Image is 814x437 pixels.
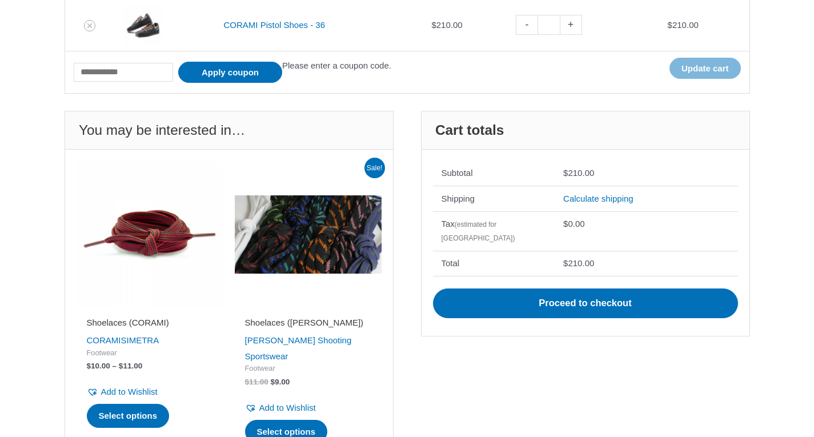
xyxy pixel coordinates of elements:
span: Footwear [245,364,371,374]
a: Add to Wishlist [245,400,316,416]
bdi: 210.00 [563,168,594,178]
span: $ [668,20,672,30]
button: Update cart [669,58,741,79]
img: CORAMI Pistol Shoes [123,5,163,45]
a: Proceed to checkout [433,288,738,318]
th: Total [433,251,555,276]
small: (estimated for [GEOGRAPHIC_DATA]) [442,220,515,242]
span: Footwear [87,348,213,358]
img: Shoelaces (SAUER) [235,161,382,308]
th: Shipping [433,186,555,211]
a: + [560,15,582,35]
span: Add to Wishlist [101,387,158,396]
span: $ [563,258,568,268]
bdi: 10.00 [87,362,110,370]
a: CORAMI [87,335,121,345]
span: – [113,362,117,370]
bdi: 210.00 [668,20,699,30]
span: Add to Wishlist [259,403,316,412]
bdi: 11.00 [119,362,142,370]
span: Sale! [364,158,385,178]
a: CORAMI Pistol Shoes - 36 [223,20,325,30]
bdi: 9.00 [271,378,290,386]
p: Please enter a coupon code. [282,58,391,74]
a: SIMETRA [121,335,159,345]
button: Apply coupon [178,62,282,83]
span: $ [271,378,275,386]
h2: Shoelaces ([PERSON_NAME]) [245,317,371,328]
a: Remove CORAMI Pistol Shoes - 36 from cart [84,20,95,31]
span: $ [119,362,123,370]
a: Shoelaces ([PERSON_NAME]) [245,317,371,332]
h2: You may be interested in… [65,111,393,150]
h2: Cart totals [422,111,749,150]
a: Shoelaces (CORAMI) [87,317,213,332]
bdi: 210.00 [431,20,462,30]
a: Calculate shipping [563,194,633,203]
span: $ [563,219,568,228]
bdi: 0.00 [563,219,585,228]
a: - [516,15,538,35]
span: $ [245,378,250,386]
img: Shoelaces [77,161,223,308]
bdi: 11.00 [245,378,268,386]
span: $ [563,168,568,178]
h2: Shoelaces (CORAMI) [87,317,213,328]
span: $ [87,362,91,370]
a: Add to Wishlist [87,384,158,400]
th: Subtotal [433,161,555,186]
a: [PERSON_NAME] Shooting Sportswear [245,335,352,361]
bdi: 210.00 [563,258,594,268]
input: Product quantity [538,15,560,35]
span: $ [431,20,436,30]
th: Tax [433,211,555,251]
a: Select options for “Shoelaces (CORAMI)” [87,404,170,428]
